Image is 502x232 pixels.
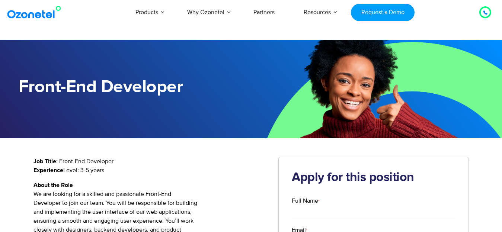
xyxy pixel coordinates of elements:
strong: Experience [33,167,63,173]
strong: About the Role [33,182,73,188]
strong: Job Title [33,158,56,164]
label: Full Name [292,196,455,205]
h1: Front-End Developer [19,77,251,97]
a: Request a Demo [351,4,415,21]
p: : Front-End Developer Level: 3-5 years [33,157,268,175]
h2: Apply for this position [292,170,455,185]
